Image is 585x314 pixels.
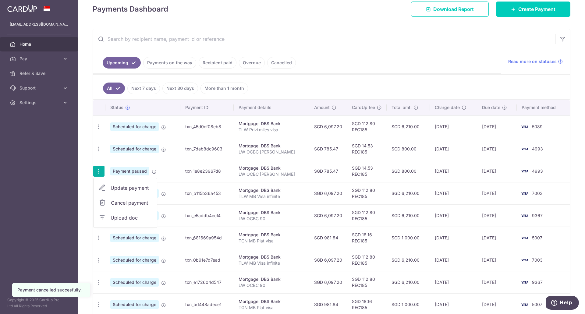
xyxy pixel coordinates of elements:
[477,271,517,293] td: [DATE]
[239,143,304,149] div: Mortgage. DBS Bank
[239,121,304,127] div: Mortgage. DBS Bank
[19,85,60,91] span: Support
[430,204,477,227] td: [DATE]
[477,204,517,227] td: [DATE]
[7,5,37,12] img: CardUp
[314,104,330,111] span: Amount
[519,190,531,197] img: Bank Card
[19,70,60,76] span: Refer & Save
[19,41,60,47] span: Home
[180,204,234,227] td: txn_e5addb4ecf4
[519,234,531,242] img: Bank Card
[347,271,387,293] td: SGD 112.80 REC185
[103,83,125,94] a: All
[519,279,531,286] img: Bank Card
[532,213,543,218] span: 9367
[347,138,387,160] td: SGD 14.53 REC185
[387,204,430,227] td: SGD 6,210.00
[110,104,123,111] span: Status
[347,115,387,138] td: SGD 112.80 REC185
[430,160,477,182] td: [DATE]
[239,232,304,238] div: Mortgage. DBS Bank
[239,282,304,288] p: LW OCBC 90
[180,115,234,138] td: txn_45d0cf08eb8
[110,278,159,287] span: Scheduled for charge
[239,216,304,222] p: LW OCBC 90
[387,138,430,160] td: SGD 800.00
[239,298,304,305] div: Mortgage. DBS Bank
[180,160,234,182] td: txn_1e8e23967d8
[309,204,347,227] td: SGD 6,097.20
[519,123,531,130] img: Bank Card
[433,5,474,13] span: Download Report
[127,83,160,94] a: Next 7 days
[180,138,234,160] td: txn_7dab8dc9603
[309,227,347,249] td: SGD 981.84
[387,227,430,249] td: SGD 1,000.00
[519,212,531,219] img: Bank Card
[430,271,477,293] td: [DATE]
[19,100,60,106] span: Settings
[347,182,387,204] td: SGD 112.80 REC185
[532,191,543,196] span: 7003
[532,257,543,263] span: 7003
[352,104,375,111] span: CardUp fee
[110,122,159,131] span: Scheduled for charge
[309,249,347,271] td: SGD 6,097.20
[519,145,531,153] img: Bank Card
[411,2,489,17] a: Download Report
[477,160,517,182] td: [DATE]
[430,227,477,249] td: [DATE]
[546,296,579,311] iframe: Opens a widget where you can find more information
[239,127,304,133] p: TLW Privi miles visa
[309,115,347,138] td: SGD 6,097.20
[180,182,234,204] td: txn_b115b36a453
[519,301,531,308] img: Bank Card
[180,271,234,293] td: txn_e172604d547
[519,256,531,264] img: Bank Card
[143,57,196,69] a: Payments on the way
[392,104,412,111] span: Total amt.
[517,100,570,115] th: Payment method
[239,57,265,69] a: Overdue
[532,146,543,151] span: 4993
[110,167,149,175] span: Payment paused
[239,187,304,193] div: Mortgage. DBS Bank
[234,100,309,115] th: Payment details
[387,249,430,271] td: SGD 6,210.00
[477,138,517,160] td: [DATE]
[477,227,517,249] td: [DATE]
[200,83,248,94] a: More than 1 month
[430,115,477,138] td: [DATE]
[10,21,68,27] p: [EMAIL_ADDRESS][DOMAIN_NAME]
[532,302,542,307] span: 5007
[180,227,234,249] td: txn_681669a954d
[477,249,517,271] td: [DATE]
[309,271,347,293] td: SGD 6,097.20
[110,256,159,264] span: Scheduled for charge
[239,149,304,155] p: LW OCBC [PERSON_NAME]
[508,58,557,65] span: Read more on statuses
[518,5,555,13] span: Create Payment
[532,280,543,285] span: 9367
[239,305,304,311] p: TGN MB Plat visa
[508,58,563,65] a: Read more on statuses
[347,227,387,249] td: SGD 18.16 REC185
[110,234,159,242] span: Scheduled for charge
[482,104,500,111] span: Due date
[347,204,387,227] td: SGD 112.80 REC185
[347,249,387,271] td: SGD 112.80 REC185
[430,249,477,271] td: [DATE]
[239,276,304,282] div: Mortgage. DBS Bank
[267,57,296,69] a: Cancelled
[532,168,543,174] span: 4993
[180,249,234,271] td: txn_0b91e7d7ead
[309,182,347,204] td: SGD 6,097.20
[239,210,304,216] div: Mortgage. DBS Bank
[239,171,304,177] p: LW OCBC [PERSON_NAME]
[162,83,198,94] a: Next 30 days
[477,182,517,204] td: [DATE]
[435,104,460,111] span: Charge date
[199,57,236,69] a: Recipient paid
